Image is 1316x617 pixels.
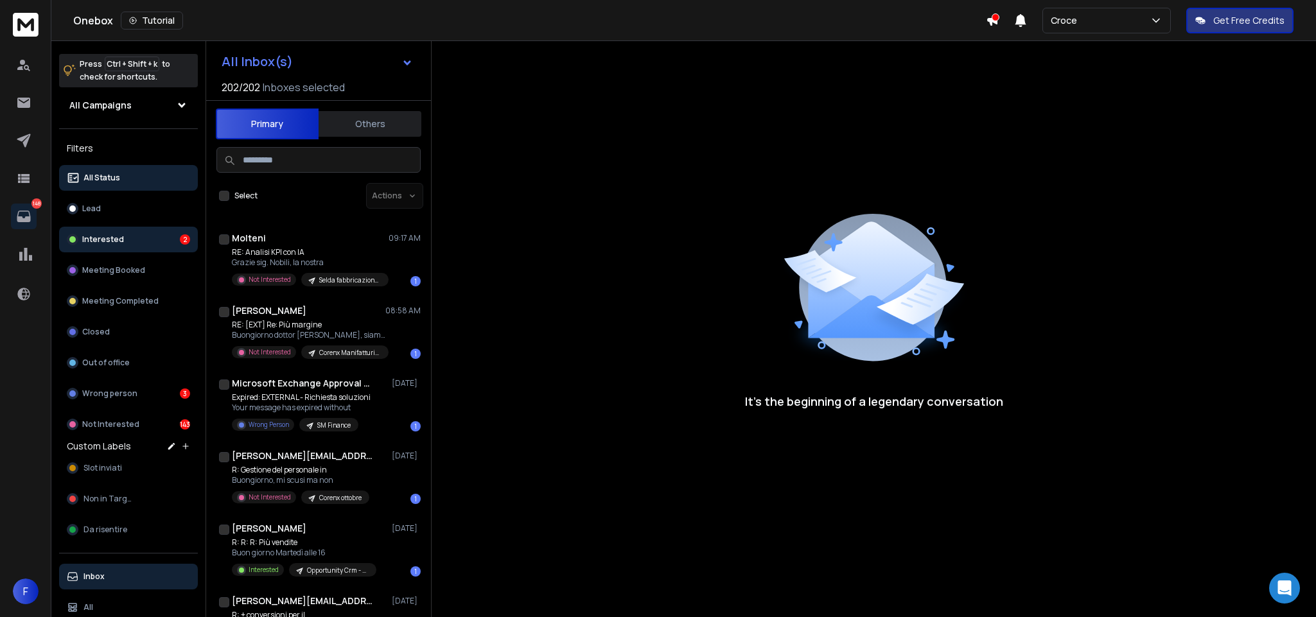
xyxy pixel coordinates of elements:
[83,463,122,473] span: Slot inviati
[59,350,198,376] button: Out of office
[83,494,135,504] span: Non in Target
[83,173,120,183] p: All Status
[232,247,386,257] p: RE: Analisi KPI con IA
[249,275,291,284] p: Not Interested
[59,381,198,406] button: Wrong person3
[232,392,371,403] p: Expired: EXTERNAL - Richiesta soluzioni
[232,522,306,535] h1: [PERSON_NAME]
[392,523,421,534] p: [DATE]
[59,288,198,314] button: Meeting Completed
[232,320,386,330] p: RE: [EXT] Re: Più margine
[232,537,376,548] p: R: R: R: Più vendite
[180,419,190,430] div: 143
[82,327,110,337] p: Closed
[82,388,137,399] p: Wrong person
[410,566,421,577] div: 1
[59,517,198,543] button: Da risentire
[232,330,386,340] p: Buongiorno dottor [PERSON_NAME], siamo una
[319,348,381,358] p: Corenx Manifatturiero
[232,548,376,558] p: Buon giorno Martedì alle 16
[82,265,145,275] p: Meeting Booked
[263,80,345,95] h3: Inboxes selected
[83,571,105,582] p: Inbox
[180,234,190,245] div: 2
[392,596,421,606] p: [DATE]
[319,275,381,285] p: Selda fabbricazione - ottobre
[234,191,258,201] label: Select
[410,494,421,504] div: 1
[319,110,421,138] button: Others
[249,347,291,357] p: Not Interested
[232,257,386,268] p: Grazie sig. Nobili, la nostra
[232,403,371,413] p: Your message has expired without
[1051,14,1082,27] p: Croce
[59,486,198,512] button: Non in Target
[83,602,93,613] p: All
[410,421,421,431] div: 1
[1269,573,1300,604] div: Open Intercom Messenger
[31,198,42,209] p: 148
[59,165,198,191] button: All Status
[59,412,198,437] button: Not Interested143
[59,257,198,283] button: Meeting Booked
[82,234,124,245] p: Interested
[410,276,421,286] div: 1
[211,49,423,74] button: All Inbox(s)
[59,564,198,589] button: Inbox
[410,349,421,359] div: 1
[13,578,39,604] button: F
[1213,14,1285,27] p: Get Free Credits
[80,58,170,83] p: Press to check for shortcuts.
[232,304,306,317] h1: [PERSON_NAME]
[59,92,198,118] button: All Campaigns
[232,465,369,475] p: R: Gestione del personale in
[232,595,373,607] h1: [PERSON_NAME][EMAIL_ADDRESS][DOMAIN_NAME]
[392,451,421,461] p: [DATE]
[389,233,421,243] p: 09:17 AM
[83,525,127,535] span: Da risentire
[249,420,289,430] p: Wrong Person
[249,565,279,575] p: Interested
[82,204,101,214] p: Lead
[222,55,293,68] h1: All Inbox(s)
[59,227,198,252] button: Interested2
[745,392,1003,410] p: It’s the beginning of a legendary conversation
[105,56,159,71] span: Ctrl + Shift + k
[232,449,373,462] h1: [PERSON_NAME][EMAIL_ADDRESS][DOMAIN_NAME]
[59,139,198,157] h3: Filters
[82,296,159,306] p: Meeting Completed
[232,377,373,390] h1: Microsoft Exchange Approval Assistant
[1186,8,1294,33] button: Get Free Credits
[67,440,131,453] h3: Custom Labels
[82,358,130,368] p: Out of office
[222,80,260,95] span: 202 / 202
[59,455,198,481] button: Slot inviati
[121,12,183,30] button: Tutorial
[73,12,986,30] div: Onebox
[307,566,369,575] p: Opportunity Crm - arredamento ottobre
[249,492,291,502] p: Not Interested
[180,388,190,399] div: 3
[59,319,198,345] button: Closed
[59,196,198,222] button: Lead
[385,306,421,316] p: 08:58 AM
[216,109,319,139] button: Primary
[392,378,421,388] p: [DATE]
[11,204,37,229] a: 148
[232,475,369,485] p: Buongiorno, mi scusi ma non
[319,493,362,503] p: Corenx ottobre
[82,419,139,430] p: Not Interested
[317,421,351,430] p: SM Finance
[232,232,266,245] h1: Molteni
[69,99,132,112] h1: All Campaigns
